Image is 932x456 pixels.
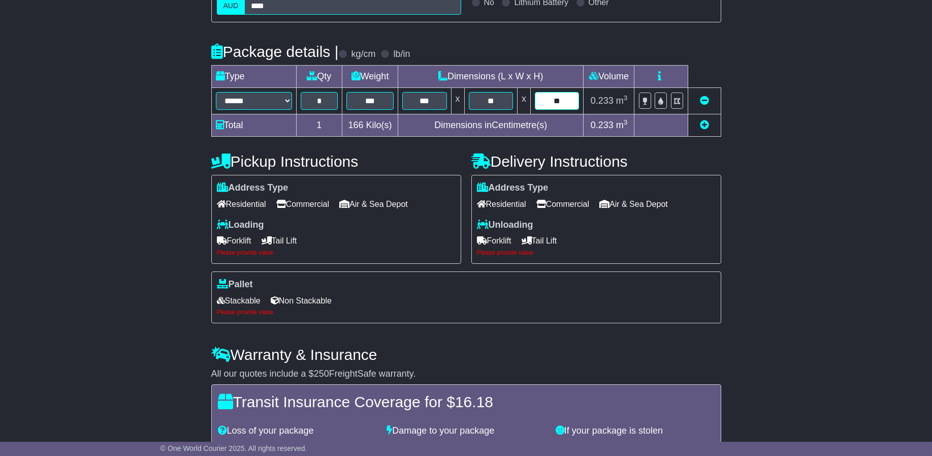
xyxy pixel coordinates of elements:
[616,96,628,106] span: m
[217,249,456,256] div: Please provide value
[536,196,589,212] span: Commercial
[616,120,628,130] span: m
[477,183,549,194] label: Address Type
[271,293,332,309] span: Non Stackable
[211,43,339,60] h4: Package details |
[381,425,551,437] div: Damage to your package
[217,183,288,194] label: Address Type
[455,393,493,410] span: 16.18
[599,196,668,212] span: Air & Sea Depot
[217,279,253,290] label: Pallet
[217,196,266,212] span: Residential
[342,114,398,137] td: Kilo(s)
[398,66,584,88] td: Dimensions (L x W x H)
[700,120,709,130] a: Add new item
[342,66,398,88] td: Weight
[398,114,584,137] td: Dimensions in Centimetre(s)
[471,153,721,170] h4: Delivery Instructions
[351,49,375,60] label: kg/cm
[348,120,364,130] span: 166
[624,118,628,126] sup: 3
[213,425,382,437] div: Loss of your package
[296,66,342,88] td: Qty
[217,309,716,316] div: Please provide value
[296,114,342,137] td: 1
[339,196,408,212] span: Air & Sea Depot
[522,233,557,249] span: Tail Lift
[262,233,297,249] span: Tail Lift
[276,196,329,212] span: Commercial
[211,346,721,363] h4: Warranty & Insurance
[477,196,526,212] span: Residential
[393,49,410,60] label: lb/in
[211,114,296,137] td: Total
[517,88,530,114] td: x
[217,220,264,231] label: Loading
[217,233,251,249] span: Forklift
[700,96,709,106] a: Remove this item
[218,393,715,410] h4: Transit Insurance Coverage for $
[551,425,720,437] div: If your package is stolen
[591,96,614,106] span: 0.233
[477,220,533,231] label: Unloading
[477,249,716,256] div: Please provide value
[451,88,464,114] td: x
[584,66,634,88] td: Volume
[160,444,307,452] span: © One World Courier 2025. All rights reserved.
[211,66,296,88] td: Type
[477,233,511,249] span: Forklift
[624,94,628,102] sup: 3
[217,293,261,309] span: Stackable
[591,120,614,130] span: 0.233
[211,369,721,380] div: All our quotes include a $ FreightSafe warranty.
[314,369,329,379] span: 250
[211,153,461,170] h4: Pickup Instructions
